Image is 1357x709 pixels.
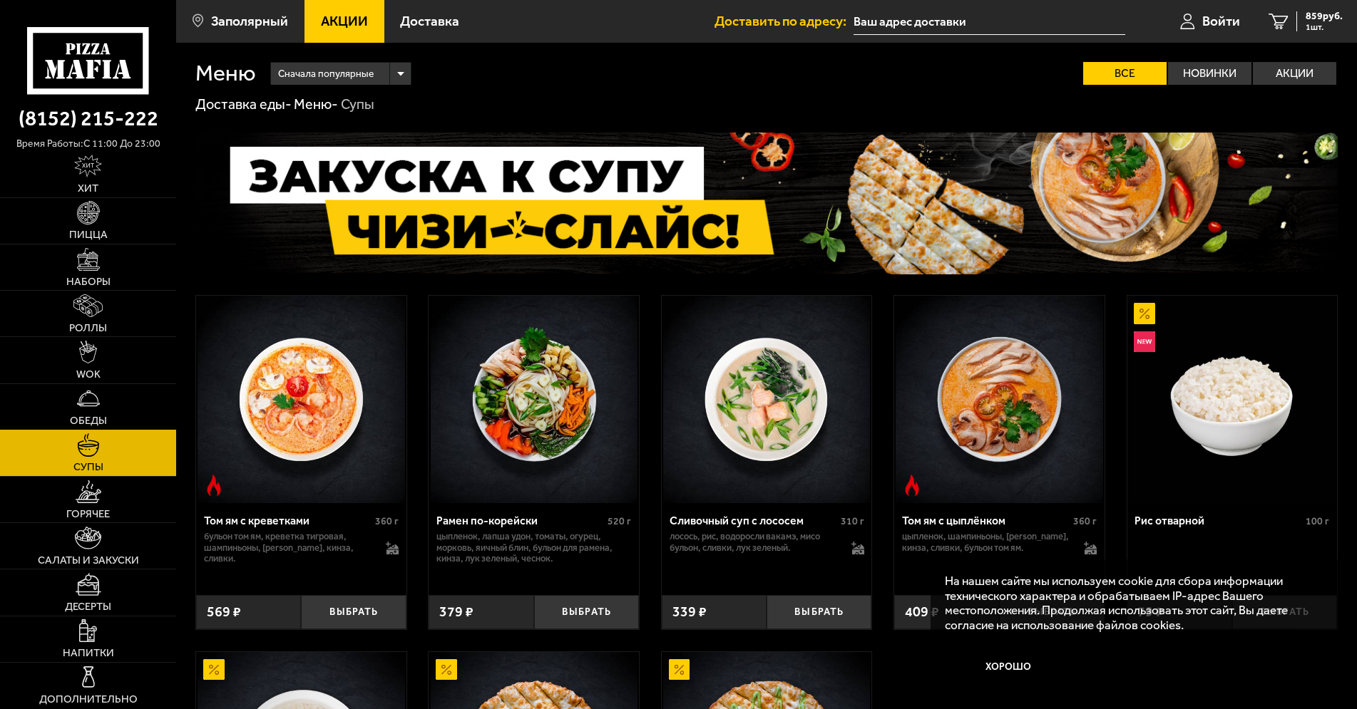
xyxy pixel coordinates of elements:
[439,605,473,619] span: 379 ₽
[400,14,459,28] span: Доставка
[70,415,107,426] span: Обеды
[76,369,101,380] span: WOK
[73,462,103,472] span: Супы
[436,531,631,565] p: цыпленок, лапша удон, томаты, огурец, морковь, яичный блин, бульон для рамена, кинза, лук зеленый...
[69,229,108,240] span: Пицца
[38,555,139,566] span: Салаты и закуски
[66,509,110,519] span: Горячее
[1306,23,1343,31] span: 1 шт.
[841,515,864,527] span: 310 г
[534,595,639,630] button: Выбрать
[198,296,404,502] img: Том ям с креветками
[1306,515,1329,527] span: 100 г
[203,475,225,496] img: Острое блюдо
[204,531,372,565] p: бульон том ям, креветка тигровая, шампиньоны, [PERSON_NAME], кинза, сливки.
[608,515,631,527] span: 520 г
[375,515,399,527] span: 360 г
[1073,515,1097,527] span: 360 г
[663,296,870,502] img: Сливочный суп с лососем
[669,659,690,680] img: Акционный
[65,601,111,612] span: Десерты
[78,183,98,194] span: Хит
[901,475,923,496] img: Острое блюдо
[1253,62,1336,85] label: Акции
[1202,14,1240,28] span: Войти
[715,14,854,28] span: Доставить по адресу:
[301,595,406,630] button: Выбрать
[1168,62,1251,85] label: Новинки
[211,14,288,28] span: Заполярный
[431,296,637,502] img: Рамен по-корейски
[672,605,707,619] span: 339 ₽
[1135,514,1302,527] div: Рис отварной
[204,514,372,527] div: Том ям с креветками
[294,95,338,113] a: Меню-
[66,276,111,287] span: Наборы
[854,9,1125,35] input: Ваш адрес доставки
[278,61,374,88] span: Сначала популярные
[1127,296,1338,502] a: АкционныйНовинкаРис отварной
[1134,331,1155,353] img: Новинка
[1129,296,1336,502] img: Рис отварной
[945,646,1072,688] button: Хорошо
[902,514,1070,527] div: Том ям с цыплёнком
[894,296,1105,502] a: Острое блюдоТом ям с цыплёнком
[670,531,837,554] p: лосось, рис, водоросли вакамэ, мисо бульон, сливки, лук зеленый.
[341,95,374,114] div: Супы
[1306,11,1343,21] span: 859 руб.
[429,296,639,502] a: Рамен по-корейски
[1134,303,1155,324] img: Акционный
[896,296,1102,502] img: Том ям с цыплёнком
[436,514,604,527] div: Рамен по-корейски
[195,95,292,113] a: Доставка еды-
[767,595,871,630] button: Выбрать
[662,296,872,502] a: Сливочный суп с лососем
[207,605,241,619] span: 569 ₽
[1083,62,1167,85] label: Все
[69,323,107,333] span: Роллы
[195,62,256,85] h1: Меню
[436,659,457,680] img: Акционный
[39,694,138,705] span: Дополнительно
[321,14,368,28] span: Акции
[945,574,1315,632] p: На нашем сайте мы используем cookie для сбора информации технического характера и обрабатываем IP...
[203,659,225,680] img: Акционный
[63,648,114,658] span: Напитки
[905,605,939,619] span: 409 ₽
[196,296,406,502] a: Острое блюдоТом ям с креветками
[902,531,1070,554] p: цыпленок, шампиньоны, [PERSON_NAME], кинза, сливки, бульон том ям.
[670,514,837,527] div: Сливочный суп с лососем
